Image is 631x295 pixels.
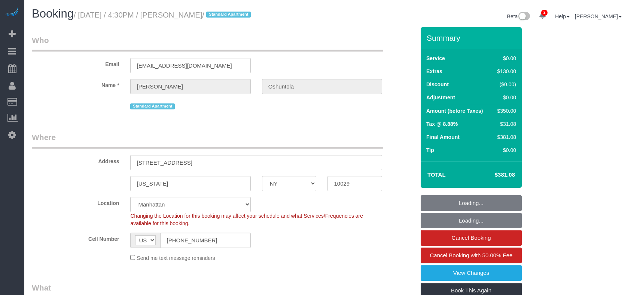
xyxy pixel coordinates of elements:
span: Booking [32,7,74,20]
a: 2 [535,7,550,24]
h4: $381.08 [472,172,515,178]
label: Email [26,58,125,68]
img: New interface [518,12,530,22]
label: Final Amount [426,133,460,141]
small: / [DATE] / 4:30PM / [PERSON_NAME] [74,11,253,19]
div: ($0.00) [494,81,516,88]
label: Discount [426,81,449,88]
h3: Summary [427,34,518,42]
div: $0.00 [494,146,516,154]
input: Zip Code [327,176,382,191]
a: Beta [507,13,530,19]
legend: Where [32,132,383,149]
strong: Total [427,171,446,178]
input: Last Name [262,79,382,94]
span: Send me text message reminders [137,255,215,261]
span: 2 [541,10,548,16]
div: $350.00 [494,107,516,115]
input: Email [130,58,250,73]
span: Standard Apartment [130,103,175,109]
img: Automaid Logo [4,7,19,18]
input: City [130,176,250,191]
a: Help [555,13,570,19]
label: Location [26,197,125,207]
label: Name * [26,79,125,89]
label: Cell Number [26,233,125,243]
div: $130.00 [494,68,516,75]
legend: Who [32,35,383,52]
label: Address [26,155,125,165]
input: Cell Number [160,233,250,248]
label: Tip [426,146,434,154]
span: Standard Apartment [206,12,251,18]
input: First Name [130,79,250,94]
label: Adjustment [426,94,455,101]
a: Cancel Booking with 50.00% Fee [421,248,522,263]
div: $0.00 [494,55,516,62]
div: $31.08 [494,120,516,128]
label: Service [426,55,445,62]
a: Cancel Booking [421,230,522,246]
span: Cancel Booking with 50.00% Fee [430,252,513,258]
span: Changing the Location for this booking may affect your schedule and what Services/Frequencies are... [130,213,363,226]
label: Tax @ 8.88% [426,120,458,128]
label: Extras [426,68,442,75]
a: View Changes [421,265,522,281]
div: $381.08 [494,133,516,141]
span: / [202,11,253,19]
div: $0.00 [494,94,516,101]
a: [PERSON_NAME] [575,13,622,19]
label: Amount (before Taxes) [426,107,483,115]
